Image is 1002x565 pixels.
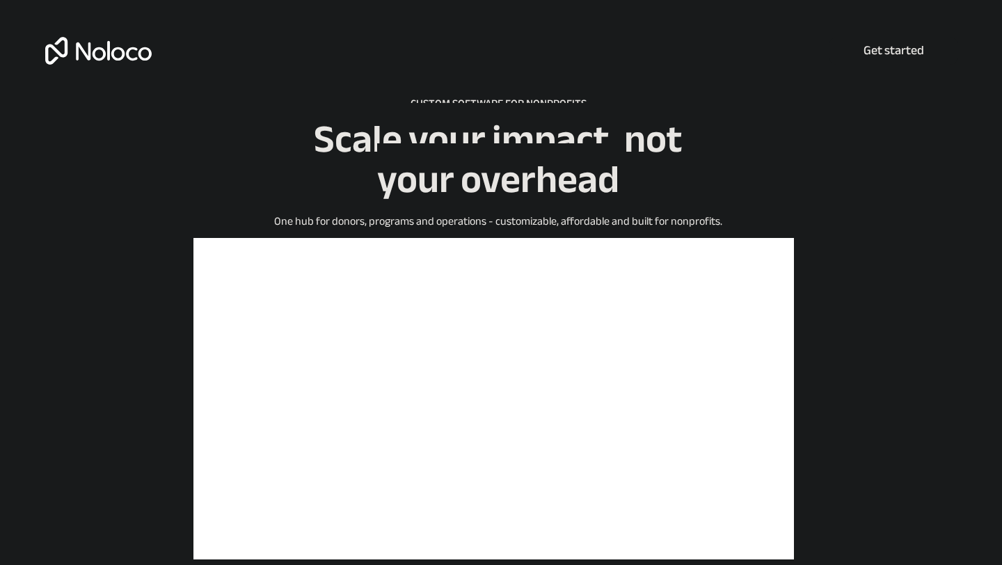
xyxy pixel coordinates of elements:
iframe: Nonprofit template - interactive demo [193,238,794,559]
span: CUSTOM SOFTWARE FOR NONPROFITS [411,93,587,114]
span: One hub for donors, programs and operations - customizable, affordable and built for nonprofits. [274,211,722,232]
span: Scale your impact, not your overhead [314,103,682,216]
span: Get started [829,43,957,58]
a: Get started [829,37,957,65]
